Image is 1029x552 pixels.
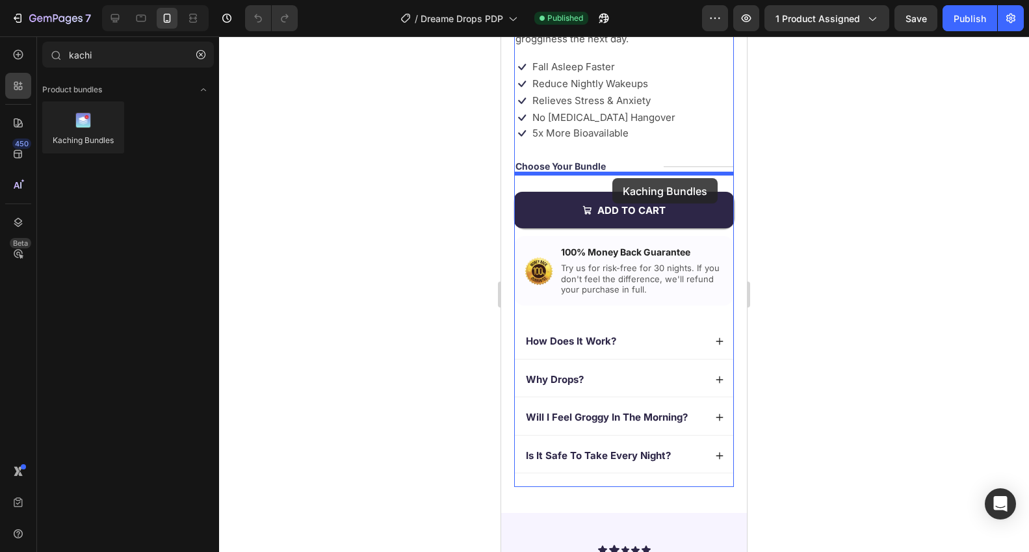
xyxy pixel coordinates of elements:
input: Search Shopify Apps [42,42,214,68]
span: Save [905,13,927,24]
div: Open Intercom Messenger [985,488,1016,519]
div: Beta [10,238,31,248]
span: Published [547,12,583,24]
div: 450 [12,138,31,149]
span: 1 product assigned [775,12,860,25]
div: Undo/Redo [245,5,298,31]
span: Toggle open [193,79,214,100]
span: Product bundles [42,84,102,96]
p: 7 [85,10,91,26]
div: Publish [954,12,986,25]
button: 7 [5,5,97,31]
button: Save [894,5,937,31]
span: / [415,12,418,25]
button: Publish [943,5,997,31]
span: Dreame Drops PDP [421,12,503,25]
iframe: Design area [501,36,747,552]
button: 1 product assigned [764,5,889,31]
